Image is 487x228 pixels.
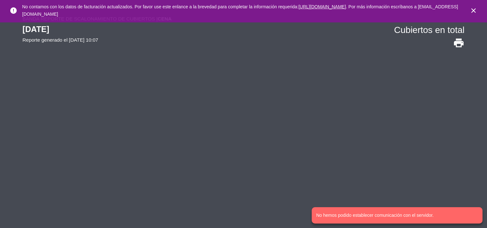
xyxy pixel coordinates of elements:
notyf-toast: No hemos podido establecer comunicación con el servidor. [312,207,483,224]
a: [URL][DOMAIN_NAME] [299,4,346,9]
div: [DATE] [22,23,98,36]
i: print [453,37,465,49]
span: No contamos con los datos de facturación actualizados. Por favor use este enlance a la brevedad p... [22,4,458,17]
div: Reporte generado el [DATE] 10:07 [22,36,98,44]
div: Cubiertos en total [394,23,465,37]
i: error [10,7,17,14]
a: . Por más información escríbanos a [EMAIL_ADDRESS][DOMAIN_NAME] [22,4,458,17]
i: close [470,7,477,14]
